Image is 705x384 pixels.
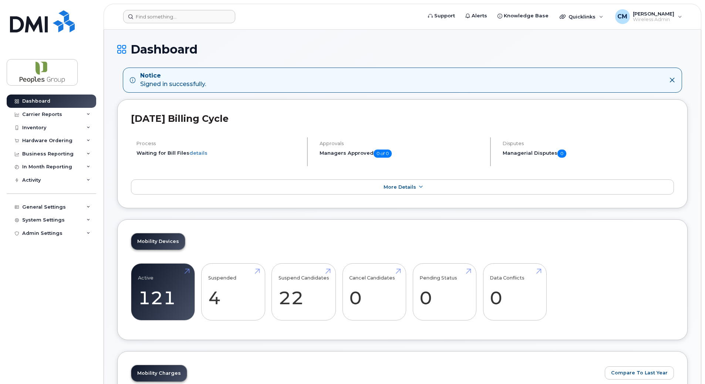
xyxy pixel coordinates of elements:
[557,150,566,158] span: 0
[136,141,301,146] h4: Process
[374,150,392,158] span: 0 of 0
[419,268,469,316] a: Pending Status 0
[131,365,187,381] a: Mobility Charges
[490,268,540,316] a: Data Conflicts 0
[140,72,206,89] div: Signed in successfully.
[117,43,688,56] h1: Dashboard
[136,150,301,157] li: Waiting for Bill Files
[320,141,484,146] h4: Approvals
[279,268,329,316] a: Suspend Candidates 22
[503,141,674,146] h4: Disputes
[138,268,188,316] a: Active 121
[384,184,416,190] span: More Details
[605,366,674,380] button: Compare To Last Year
[140,72,206,80] strong: Notice
[208,268,258,316] a: Suspended 4
[189,150,208,156] a: details
[320,150,484,158] h5: Managers Approved
[349,268,399,316] a: Cancel Candidates 0
[131,113,674,124] h2: [DATE] Billing Cycle
[503,150,674,158] h5: Managerial Disputes
[131,233,185,250] a: Mobility Devices
[611,369,668,376] span: Compare To Last Year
